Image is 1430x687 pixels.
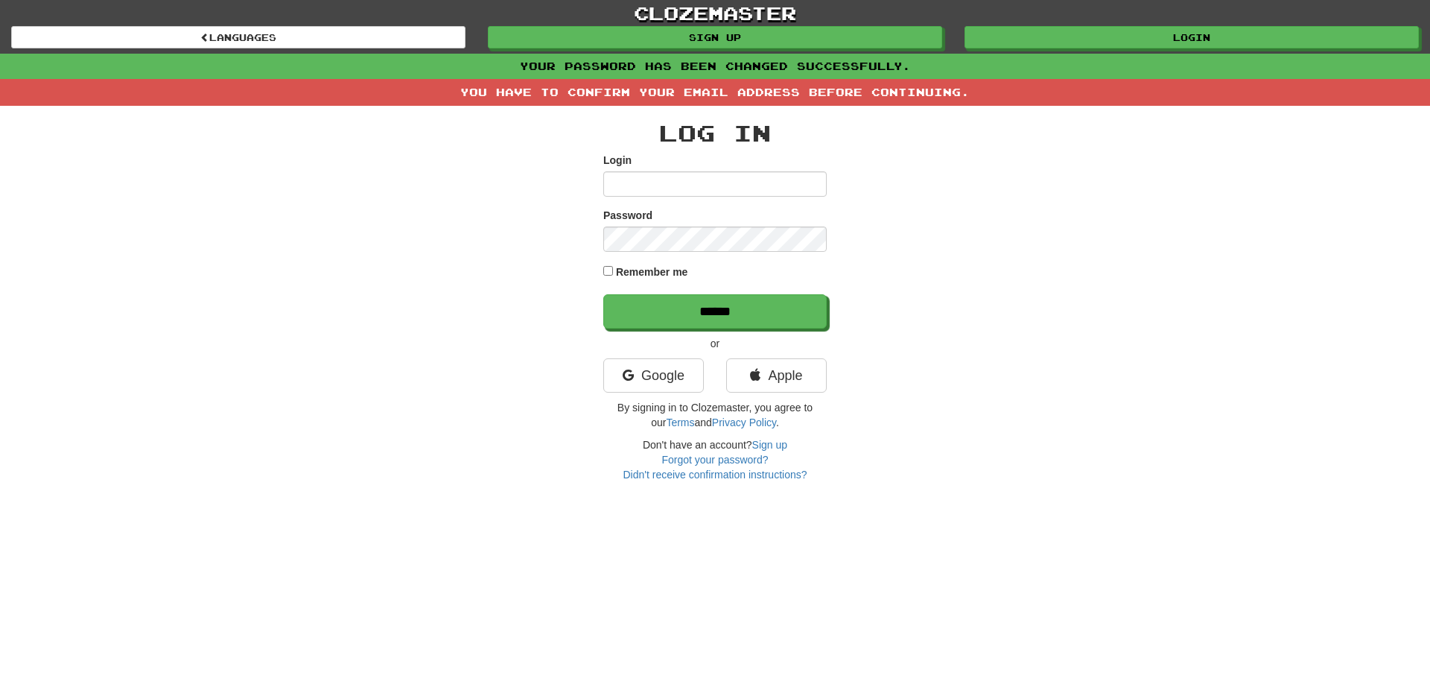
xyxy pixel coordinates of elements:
[603,336,827,351] p: or
[603,400,827,430] p: By signing in to Clozemaster, you agree to our and .
[603,358,704,393] a: Google
[965,26,1419,48] a: Login
[661,454,768,466] a: Forgot your password?
[603,208,652,223] label: Password
[752,439,787,451] a: Sign up
[726,358,827,393] a: Apple
[11,26,465,48] a: Languages
[488,26,942,48] a: Sign up
[616,265,688,279] label: Remember me
[603,153,632,168] label: Login
[712,417,776,428] a: Privacy Policy
[666,417,694,428] a: Terms
[623,469,807,481] a: Didn't receive confirmation instructions?
[603,121,827,145] h2: Log In
[603,437,827,482] div: Don't have an account?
